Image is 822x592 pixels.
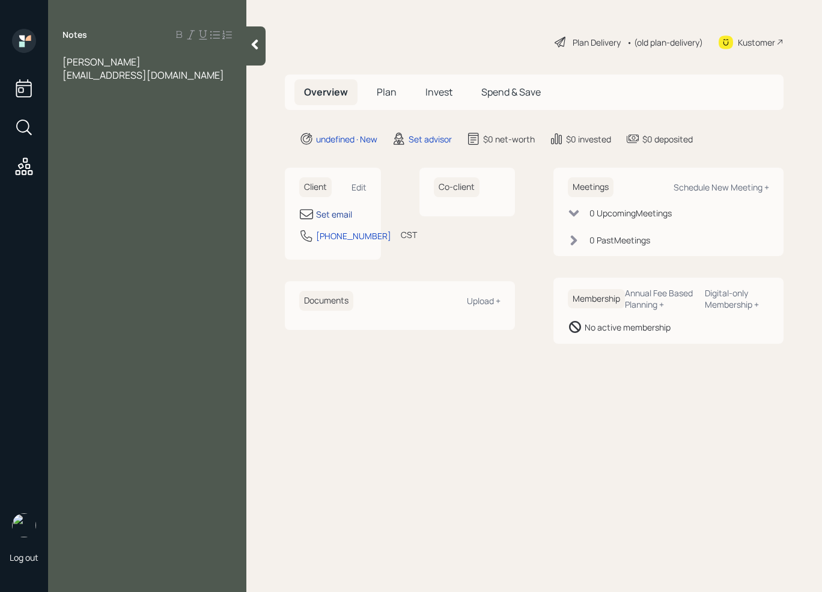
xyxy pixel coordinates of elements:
h6: Co-client [434,177,479,197]
div: 0 Upcoming Meeting s [589,207,672,219]
h6: Client [299,177,332,197]
div: Edit [352,182,367,193]
div: No active membership [585,321,671,334]
div: Set advisor [409,133,452,145]
h6: Meetings [568,177,613,197]
h6: Documents [299,291,353,311]
span: [EMAIL_ADDRESS][DOMAIN_NAME] [62,69,224,82]
div: Plan Delivery [573,36,621,49]
div: Upload + [467,295,501,307]
label: Notes [62,29,87,41]
span: Plan [377,85,397,99]
div: Kustomer [738,36,775,49]
span: [PERSON_NAME] [62,55,141,69]
h6: Membership [568,289,625,309]
img: retirable_logo.png [12,513,36,537]
div: [PHONE_NUMBER] [316,230,391,242]
div: $0 invested [566,133,611,145]
div: CST [401,228,417,241]
div: $0 deposited [642,133,693,145]
span: Invest [425,85,452,99]
div: Digital-only Membership + [705,287,769,310]
div: undefined · New [316,133,377,145]
div: 0 Past Meeting s [589,234,650,246]
div: Log out [10,552,38,563]
div: Annual Fee Based Planning + [625,287,695,310]
div: $0 net-worth [483,133,535,145]
div: Set email [316,208,352,221]
span: Overview [304,85,348,99]
span: Spend & Save [481,85,541,99]
div: Schedule New Meeting + [674,182,769,193]
div: • (old plan-delivery) [627,36,703,49]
